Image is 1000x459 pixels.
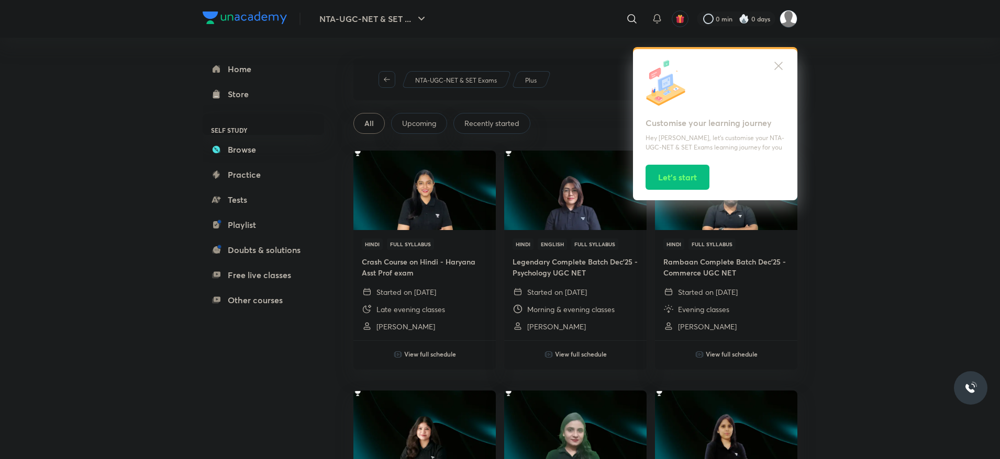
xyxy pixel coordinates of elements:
[203,214,324,235] a: Playlist
[663,238,684,250] span: Hindi
[706,349,758,359] h6: View full schedule
[228,88,255,100] div: Store
[203,59,324,79] a: Home
[646,165,709,190] button: Let’s start
[555,349,607,359] h6: View full schedule
[313,8,434,29] button: NTA-UGC-NET & SET ...
[404,349,456,359] h6: View full schedule
[394,350,402,359] img: play
[663,256,789,278] h4: Rambaan Complete Batch Dec'25 - Commerce UGC NET
[646,60,693,107] img: icon
[414,76,499,85] a: NTA-UGC-NET & SET Exams
[525,76,537,85] p: Plus
[527,304,615,315] p: Morning & evening classes
[675,14,685,24] img: avatar
[672,10,688,27] button: avatar
[678,304,729,315] p: Evening classes
[503,150,648,231] img: Thumbnail
[362,238,383,250] span: Hindi
[780,10,797,28] img: Alan Pail.M
[415,76,497,85] p: NTA-UGC-NET & SET Exams
[646,117,785,129] h5: Customise your learning journey
[688,238,736,250] span: Full Syllabus
[513,238,534,250] span: Hindi
[203,239,324,260] a: Doubts & solutions
[203,84,324,105] a: Store
[538,238,567,250] span: English
[964,382,977,394] img: ttu
[646,133,785,152] p: Hey [PERSON_NAME], let’s customise your NTA-UGC-NET & SET Exams learning journey for you
[376,304,445,315] p: Late evening classes
[203,189,324,210] a: Tests
[203,12,287,24] img: Company Logo
[364,118,374,129] span: All
[203,12,287,27] a: Company Logo
[203,121,324,139] h6: SELF STUDY
[678,321,737,332] p: Raghav Wadhwa
[571,238,618,250] span: Full Syllabus
[464,118,519,129] span: Recently started
[678,286,738,297] p: Started on [DATE]
[739,14,749,24] img: streak
[352,150,497,231] img: Thumbnail
[545,350,553,359] img: play
[362,256,487,278] h4: Crash Course on Hindi - Haryana Asst Prof exam
[504,151,647,340] a: ThumbnailHindiEnglishFull SyllabusLegendary Complete Batch Dec'25 - Psychology UGC NETStarted on ...
[513,256,638,278] h4: Legendary Complete Batch Dec'25 - Psychology UGC NET
[203,139,324,160] a: Browse
[524,76,539,85] a: Plus
[353,151,496,340] a: ThumbnailHindiFull SyllabusCrash Course on Hindi - Haryana Asst Prof examStarted on [DATE]Late ev...
[695,350,704,359] img: play
[387,238,434,250] span: Full Syllabus
[655,151,797,340] a: ThumbnailHindiFull SyllabusRambaan Complete Batch Dec'25 - Commerce UGC NETStarted on [DATE]Eveni...
[527,321,586,332] p: Hafsa Malik
[527,286,587,297] p: Started on [DATE]
[376,286,436,297] p: Started on [DATE]
[402,118,436,129] span: Upcoming
[203,265,324,285] a: Free live classes
[203,290,324,311] a: Other courses
[376,321,435,332] p: Sakshi Singh
[203,164,324,185] a: Practice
